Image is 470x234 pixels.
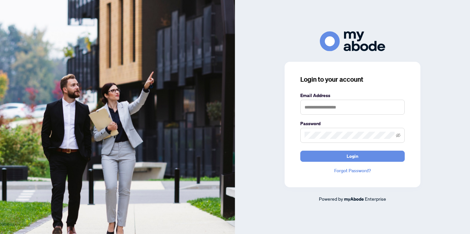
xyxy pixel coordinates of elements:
img: ma-logo [320,31,385,51]
span: eye-invisible [396,133,400,138]
button: Login [300,151,405,162]
label: Password [300,120,405,127]
label: Email Address [300,92,405,99]
span: Login [347,151,358,161]
h3: Login to your account [300,75,405,84]
span: Powered by [319,196,343,202]
a: Forgot Password? [300,167,405,174]
a: myAbode [344,195,364,203]
span: Enterprise [365,196,386,202]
